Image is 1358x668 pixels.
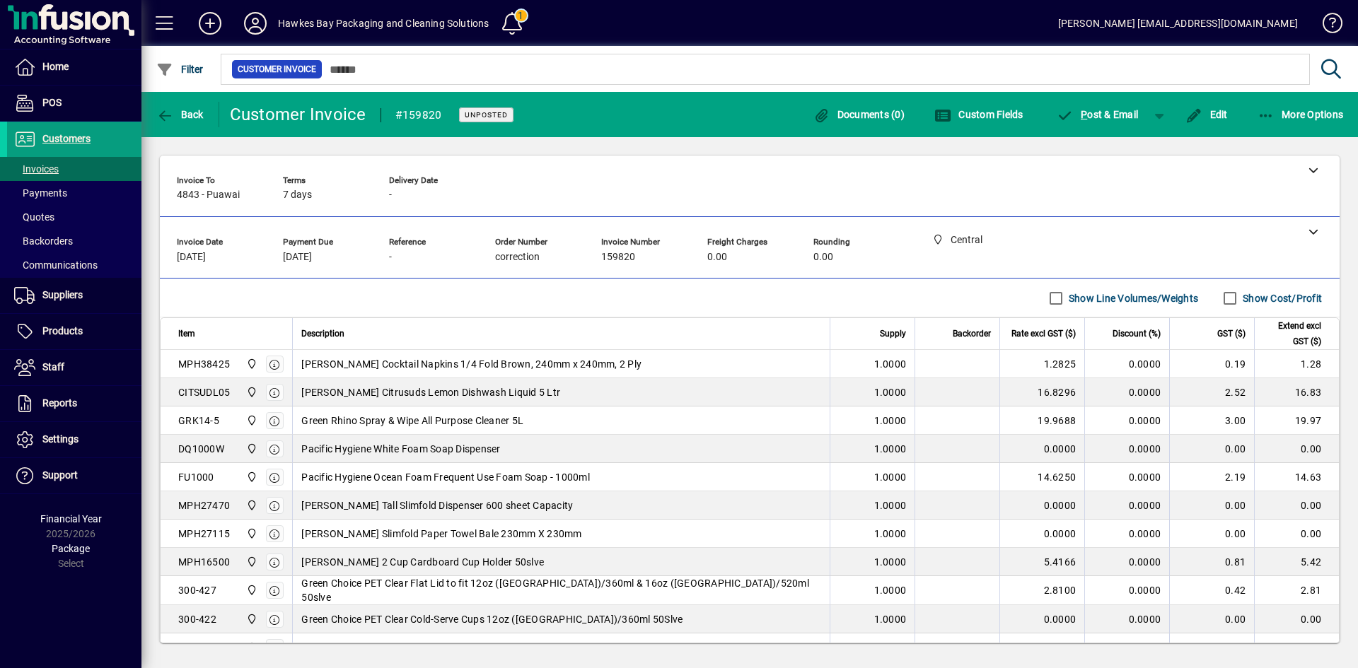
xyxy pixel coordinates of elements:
td: 0.0000 [1084,463,1169,491]
td: 0.0000 [1084,633,1169,662]
div: DQ1000W [178,442,224,456]
span: Reports [42,397,77,409]
a: Suppliers [7,278,141,313]
app-page-header-button: Back [141,102,219,127]
span: Central [243,554,259,570]
td: 0.0000 [1084,576,1169,605]
span: Green Choice PET Clear Cold-Serve Cups 12oz ([GEOGRAPHIC_DATA])/360ml 50Slve [301,612,683,626]
a: Invoices [7,157,141,181]
div: 19.9688 [1009,414,1076,428]
div: Hawkes Bay Packaging and Cleaning Solutions [278,12,489,35]
td: 0.00 [1169,491,1254,520]
div: 2.8100 [1009,583,1076,597]
span: GST ($) [1217,326,1246,341]
span: Suppliers [42,289,83,300]
span: Pacific Hygiene White Foam Soap Dispenser [301,442,500,456]
span: Products [42,325,83,336]
td: 0.42 [1169,576,1254,605]
a: Staff [7,350,141,385]
span: Central [243,526,259,541]
label: Show Cost/Profit [1240,291,1322,305]
span: Description [301,326,344,341]
span: 4843 - Puawai [177,189,240,201]
td: 5.42 [1254,548,1339,576]
div: 0.0000 [1009,527,1076,541]
a: Home [7,49,141,85]
span: 7 days [283,189,312,201]
span: Settings [42,433,79,445]
div: MPH27115 [178,527,230,541]
span: Custom Fields [934,109,1023,120]
td: 2.19 [1169,463,1254,491]
div: 300-427 [178,583,216,597]
div: 0.0000 [1009,612,1076,626]
a: Payments [7,181,141,205]
span: Backorders [14,235,73,247]
span: Enviroboard Small Plates 180mm 125 per pk [301,640,502,655]
td: 0.0000 [1084,491,1169,520]
a: Communications [7,253,141,277]
div: MPH38425 [178,357,230,371]
td: 0.0000 [1084,435,1169,463]
td: 0.0000 [1084,548,1169,576]
td: 0.00 [1169,605,1254,633]
span: 0.00 [707,252,727,263]
span: 159820 [601,252,635,263]
span: 0.00 [813,252,833,263]
span: [PERSON_NAME] Citrusuds Lemon Dishwash Liquid 5 Ltr [301,385,560,399]
span: Payments [14,187,67,199]
span: Central [243,413,259,428]
span: [PERSON_NAME] 2 Cup Cardboard Cup Holder 50slve [301,555,544,569]
button: Profile [233,11,278,36]
div: MPH16500 [178,555,230,569]
td: 0.81 [1169,548,1254,576]
span: 1.0000 [874,527,907,541]
span: 1.0000 [874,414,907,428]
div: 14.6250 [1009,470,1076,484]
div: CITSUDL05 [178,385,230,399]
div: 1.2825 [1009,357,1076,371]
span: Communications [14,259,98,271]
td: 16.83 [1254,378,1339,406]
a: Support [7,458,141,493]
button: Filter [153,57,207,82]
span: 1.0000 [874,385,907,399]
td: 14.63 [1254,463,1339,491]
td: 0.0000 [1084,520,1169,548]
span: Central [243,385,259,400]
span: Customer Invoice [238,62,316,76]
td: 0.00 [1254,435,1339,463]
td: 2.52 [1169,378,1254,406]
a: POS [7,86,141,121]
div: 14.6556 [1009,640,1076,655]
span: [DATE] [283,252,312,263]
span: P [1081,109,1087,120]
td: 3.00 [1169,406,1254,435]
span: Rate excl GST ($) [1011,326,1076,341]
td: 0.0000 [1084,350,1169,378]
span: Quotes [14,211,54,223]
div: #159820 [395,104,442,127]
span: ost & Email [1057,109,1139,120]
span: Extend excl GST ($) [1263,318,1321,349]
span: Green Choice PET Clear Flat Lid to fit 12oz ([GEOGRAPHIC_DATA])/360ml & 16oz ([GEOGRAPHIC_DATA])/... [301,576,821,604]
div: 0.0000 [1009,442,1076,456]
span: Backorder [953,326,991,341]
td: 0.00 [1254,605,1339,633]
a: Quotes [7,205,141,229]
button: Post & Email [1050,102,1146,127]
span: Central [243,611,259,627]
span: Home [42,61,69,72]
td: 0.0000 [1084,605,1169,633]
span: Pacific Hygiene Ocean Foam Frequent Use Foam Soap - 1000ml [301,470,590,484]
span: More Options [1258,109,1344,120]
td: 2.81 [1254,576,1339,605]
a: Backorders [7,229,141,253]
span: Financial Year [40,513,102,525]
div: 0.0000 [1009,498,1076,512]
button: Add [187,11,233,36]
td: 0.00 [1169,520,1254,548]
span: correction [495,252,540,263]
span: Package [52,543,90,554]
div: CA-ESC7P [178,640,225,655]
